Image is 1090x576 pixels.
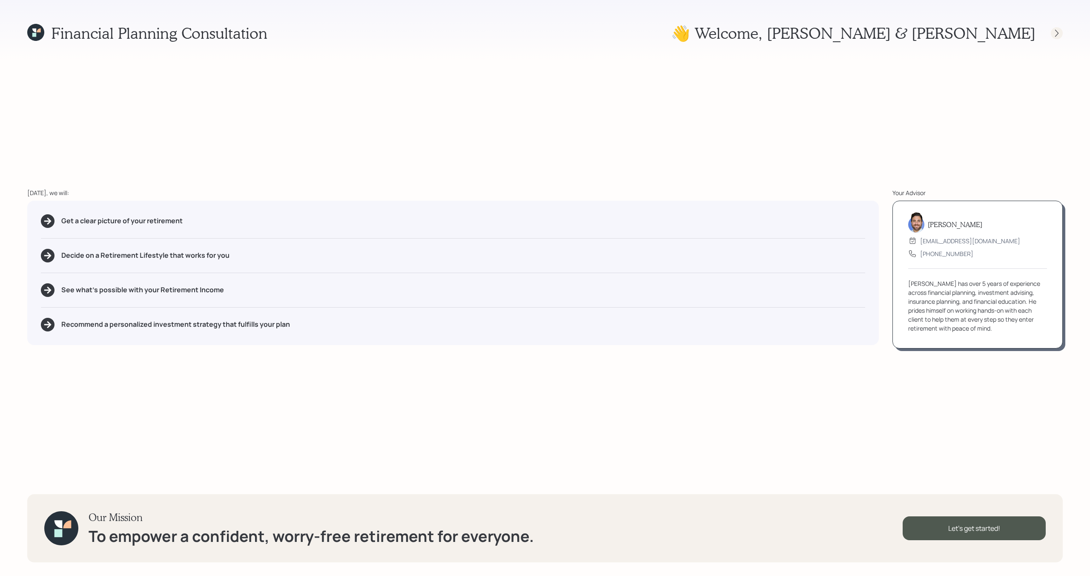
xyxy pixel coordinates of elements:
h3: Our Mission [89,511,534,524]
div: Your Advisor [892,188,1063,197]
div: [DATE], we will: [27,188,879,197]
h5: Recommend a personalized investment strategy that fulfills your plan [61,320,290,328]
h5: [PERSON_NAME] [928,220,982,228]
h5: See what's possible with your Retirement Income [61,286,224,294]
h1: To empower a confident, worry-free retirement for everyone. [89,527,534,545]
div: [PHONE_NUMBER] [920,249,973,258]
h5: Decide on a Retirement Lifestyle that works for you [61,251,229,259]
div: [PERSON_NAME] has over 5 years of experience across financial planning, investment advising, insu... [908,279,1047,333]
h5: Get a clear picture of your retirement [61,217,183,225]
div: [EMAIL_ADDRESS][DOMAIN_NAME] [920,236,1020,245]
h1: Financial Planning Consultation [51,24,267,42]
img: michael-russo-headshot.png [908,212,924,233]
div: Let's get started! [903,516,1046,540]
h1: 👋 Welcome , [PERSON_NAME] & [PERSON_NAME] [671,24,1035,42]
